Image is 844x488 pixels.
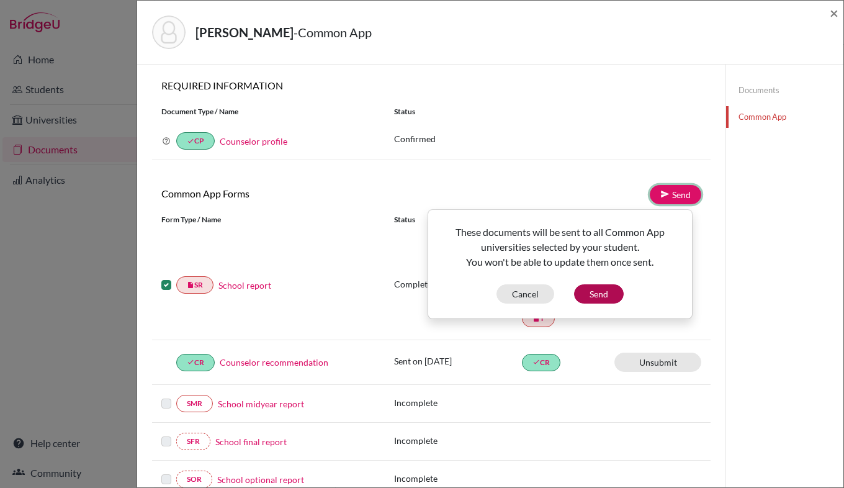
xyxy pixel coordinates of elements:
[218,279,271,292] a: School report
[176,395,213,412] a: SMR
[187,281,194,289] i: insert_drive_file
[220,136,287,147] a: Counselor profile
[152,79,711,91] h6: REQUIRED INFORMATION
[218,397,304,410] a: School midyear report
[220,356,328,369] a: Counselor recommendation
[152,106,385,117] div: Document Type / Name
[726,79,843,101] a: Documents
[394,132,701,145] p: Confirmed
[152,188,431,199] h6: Common App Forms
[394,396,522,409] p: Incomplete
[574,284,624,304] button: Send
[294,25,372,40] span: - Common App
[195,25,294,40] strong: [PERSON_NAME]
[394,434,522,447] p: Incomplete
[176,132,215,150] a: doneCP
[650,185,701,204] a: Send
[176,433,210,450] a: SFR
[187,358,194,366] i: done
[438,225,682,269] p: These documents will be sent to all Common App universities selected by your student. You won't b...
[522,354,560,371] a: doneCR
[532,358,540,366] i: done
[394,355,522,368] p: Sent on [DATE]
[394,472,522,485] p: Incomplete
[187,137,194,145] i: done
[176,471,212,488] a: SOR
[614,353,701,372] a: Unsubmit
[394,278,522,291] p: Complete
[496,284,554,304] button: Cancel
[385,106,711,117] div: Status
[215,435,287,448] a: School final report
[152,214,385,225] div: Form Type / Name
[176,354,215,371] a: doneCR
[176,276,213,294] a: insert_drive_fileSR
[830,6,838,20] button: Close
[428,209,693,319] div: Send
[726,106,843,128] a: Common App
[394,214,522,225] div: Status
[830,4,838,22] span: ×
[217,473,304,486] a: School optional report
